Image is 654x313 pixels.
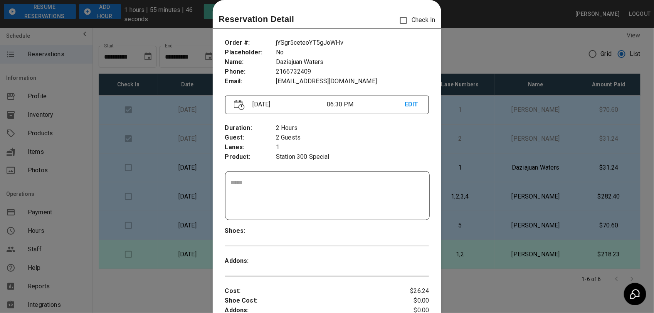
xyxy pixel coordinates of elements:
p: Product : [225,152,276,162]
p: Check In [395,12,435,29]
p: EDIT [405,100,420,109]
p: Shoes : [225,226,276,236]
p: $26.24 [395,286,429,296]
p: Guest : [225,133,276,143]
p: 2166732409 [276,67,429,77]
p: Email : [225,77,276,86]
p: [EMAIL_ADDRESS][DOMAIN_NAME] [276,77,429,86]
p: 1 [276,143,429,152]
p: 06:30 PM [327,100,405,109]
p: 2 Hours [276,123,429,133]
img: Vector [234,100,245,110]
p: jYSgr5ceteoYT5gJoWHv [276,38,429,48]
p: Phone : [225,67,276,77]
p: Addons : [225,256,276,266]
p: Daziajuan Waters [276,57,429,67]
p: Duration : [225,123,276,133]
p: Order # : [225,38,276,48]
p: Placeholder : [225,48,276,57]
p: Name : [225,57,276,67]
p: 2 Guests [276,133,429,143]
p: Reservation Detail [219,13,294,25]
p: $0.00 [395,296,429,306]
p: No [276,48,429,57]
p: Shoe Cost : [225,296,395,306]
p: Station 300 Special [276,152,429,162]
p: [DATE] [249,100,327,109]
p: Lanes : [225,143,276,152]
p: Cost : [225,286,395,296]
